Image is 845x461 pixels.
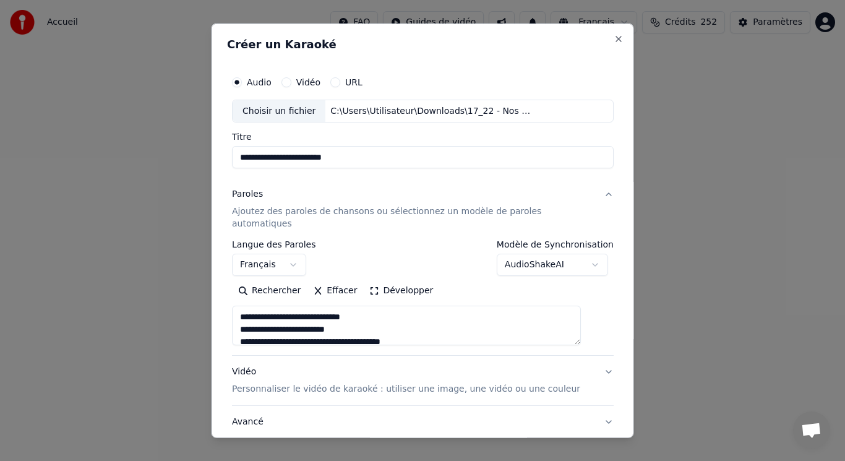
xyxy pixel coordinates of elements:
div: ParolesAjoutez des paroles de chansons ou sélectionnez un modèle de paroles automatiques [232,240,614,355]
p: Personnaliser le vidéo de karaoké : utiliser une image, une vidéo ou une couleur [232,383,580,395]
h2: Créer un Karaoké [227,38,619,50]
div: Paroles [232,188,263,200]
p: Ajoutez des paroles de chansons ou sélectionnez un modèle de paroles automatiques [232,205,594,230]
button: Rechercher [232,281,307,301]
button: VidéoPersonnaliser le vidéo de karaoké : utiliser une image, une vidéo ou une couleur [232,356,614,405]
div: C:\Users\Utilisateur\Downloads\17_22 - Nos nuits blanches.mp3 [325,105,536,117]
label: Audio [247,77,272,86]
label: URL [345,77,362,86]
label: Titre [232,132,614,141]
button: Avancé [232,406,614,438]
button: Effacer [307,281,363,301]
label: Langue des Paroles [232,240,316,249]
label: Modèle de Synchronisation [496,240,613,249]
div: Choisir un fichier [233,100,325,122]
button: ParolesAjoutez des paroles de chansons ou sélectionnez un modèle de paroles automatiques [232,178,614,240]
div: Vidéo [232,366,580,395]
label: Vidéo [296,77,320,86]
button: Développer [363,281,439,301]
